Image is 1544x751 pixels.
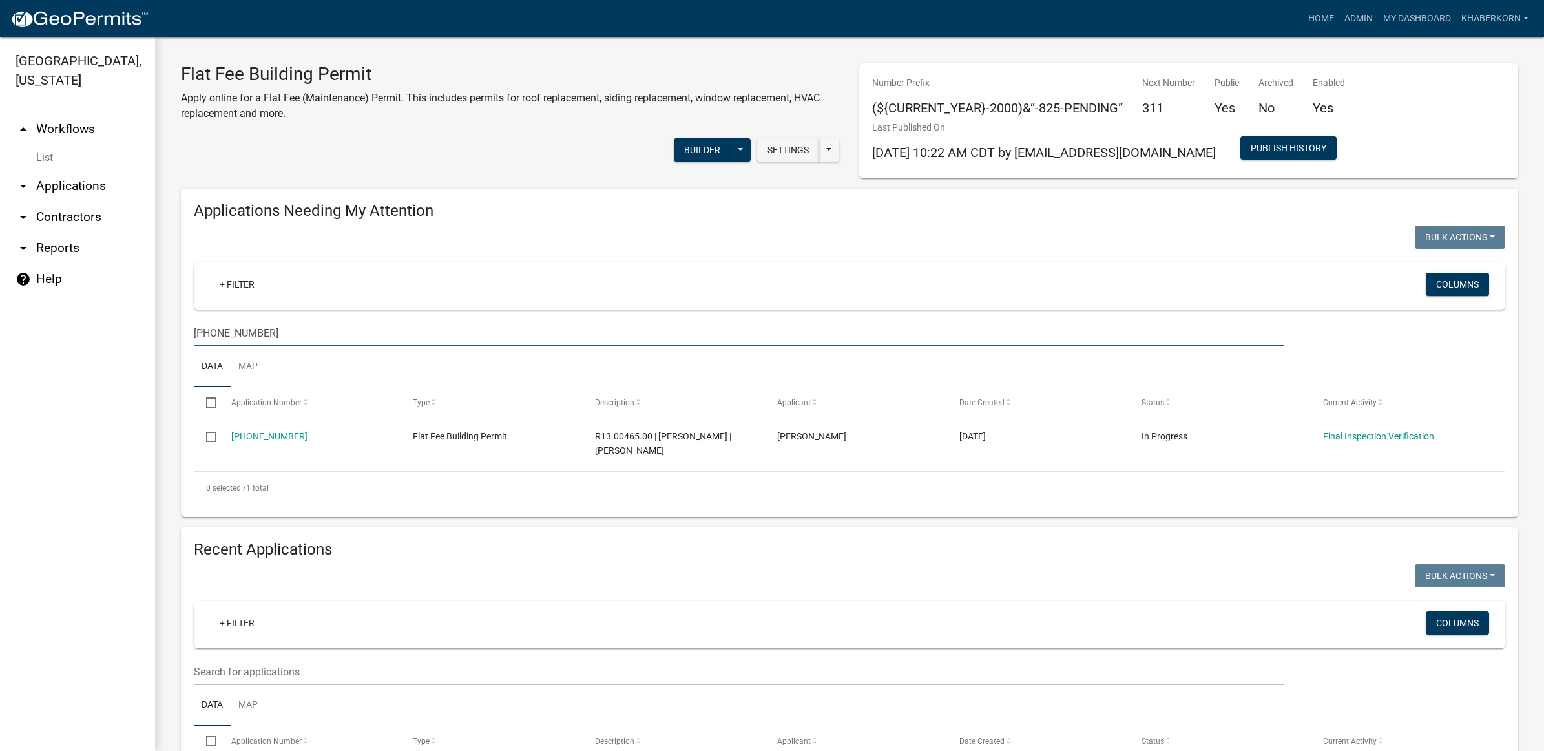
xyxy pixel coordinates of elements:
a: Final Inspection Verification [1323,431,1434,441]
p: Number Prefix [872,76,1123,90]
i: arrow_drop_down [16,209,31,225]
button: Publish History [1240,136,1337,160]
a: [PHONE_NUMBER] [231,431,308,441]
a: Map [231,685,266,726]
h3: Flat Fee Building Permit [181,63,840,85]
a: Admin [1339,6,1378,31]
datatable-header-cell: Description [583,387,765,418]
datatable-header-cell: Applicant [765,387,947,418]
a: khaberkorn [1456,6,1534,31]
h4: Applications Needing My Attention [194,202,1505,220]
h5: Yes [1313,100,1345,116]
datatable-header-cell: Status [1129,387,1311,418]
div: 1 total [194,472,1505,504]
p: Archived [1258,76,1293,90]
a: Home [1303,6,1339,31]
button: Bulk Actions [1415,226,1505,249]
h5: (${CURRENT_YEAR}-2000)&“-825-PENDING” [872,100,1123,116]
span: Application Number [231,398,302,407]
input: Search for applications [194,320,1284,346]
p: Next Number [1142,76,1195,90]
a: Data [194,346,231,388]
i: arrow_drop_up [16,122,31,137]
a: Map [231,346,266,388]
datatable-header-cell: Application Number [218,387,401,418]
datatable-header-cell: Type [401,387,583,418]
span: R13.00465.00 | TODD M HUGHLEY | MONICA E ZURN [595,431,731,456]
span: Status [1142,398,1164,407]
p: Last Published On [872,121,1216,134]
a: + Filter [209,611,265,635]
a: My Dashboard [1378,6,1456,31]
a: Data [194,685,231,726]
span: Date Created [959,398,1005,407]
span: Applicant [777,398,811,407]
i: help [16,271,31,287]
span: Description [595,398,634,407]
span: Current Activity [1323,737,1377,746]
datatable-header-cell: Select [194,387,218,418]
h5: 311 [1142,100,1195,116]
i: arrow_drop_down [16,240,31,256]
span: Type [413,398,430,407]
datatable-header-cell: Date Created [947,387,1129,418]
input: Search for applications [194,659,1284,685]
span: 08/11/2025 [959,431,986,441]
a: + Filter [209,273,265,296]
h5: Yes [1215,100,1239,116]
span: Type [413,737,430,746]
span: Flat Fee Building Permit [413,431,507,441]
wm-modal-confirm: Workflow Publish History [1240,144,1337,154]
span: Tracy Kenyon [777,431,846,441]
p: Apply online for a Flat Fee (Maintenance) Permit. This includes permits for roof replacement, sid... [181,90,840,122]
span: In Progress [1142,431,1187,441]
span: Date Created [959,737,1005,746]
span: Current Activity [1323,398,1377,407]
span: 0 selected / [206,483,246,492]
span: Description [595,737,634,746]
h4: Recent Applications [194,540,1505,559]
span: Applicant [777,737,811,746]
h5: No [1258,100,1293,116]
button: Builder [674,138,731,162]
i: arrow_drop_down [16,178,31,194]
datatable-header-cell: Current Activity [1311,387,1493,418]
button: Bulk Actions [1415,564,1505,587]
span: Status [1142,737,1164,746]
span: Application Number [231,737,302,746]
button: Settings [757,138,819,162]
p: Public [1215,76,1239,90]
p: Enabled [1313,76,1345,90]
span: [DATE] 10:22 AM CDT by [EMAIL_ADDRESS][DOMAIN_NAME] [872,145,1216,160]
button: Columns [1426,611,1489,635]
button: Columns [1426,273,1489,296]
